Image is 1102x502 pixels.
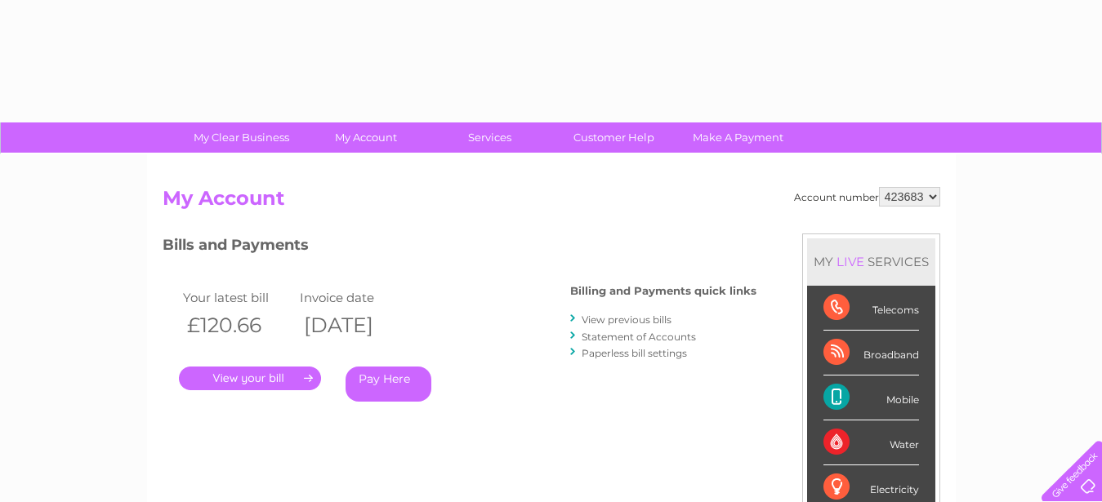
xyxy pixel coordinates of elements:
a: Pay Here [346,367,431,402]
h3: Bills and Payments [163,233,756,262]
h2: My Account [163,187,940,218]
a: My Account [298,122,433,153]
th: [DATE] [296,309,413,342]
a: Services [422,122,557,153]
a: . [179,367,321,390]
div: Telecoms [823,286,919,331]
div: Mobile [823,375,919,420]
a: Statement of Accounts [582,331,696,343]
a: Make A Payment [671,122,805,153]
th: £120.66 [179,309,297,342]
div: LIVE [833,254,868,269]
a: View previous bills [582,313,671,326]
td: Your latest bill [179,287,297,309]
div: Broadband [823,331,919,375]
div: Water [823,420,919,465]
div: Account number [794,187,940,207]
a: Paperless bill settings [582,347,687,359]
div: MY SERVICES [807,238,935,285]
a: My Clear Business [174,122,309,153]
h4: Billing and Payments quick links [570,285,756,297]
td: Invoice date [296,287,413,309]
a: Customer Help [547,122,681,153]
